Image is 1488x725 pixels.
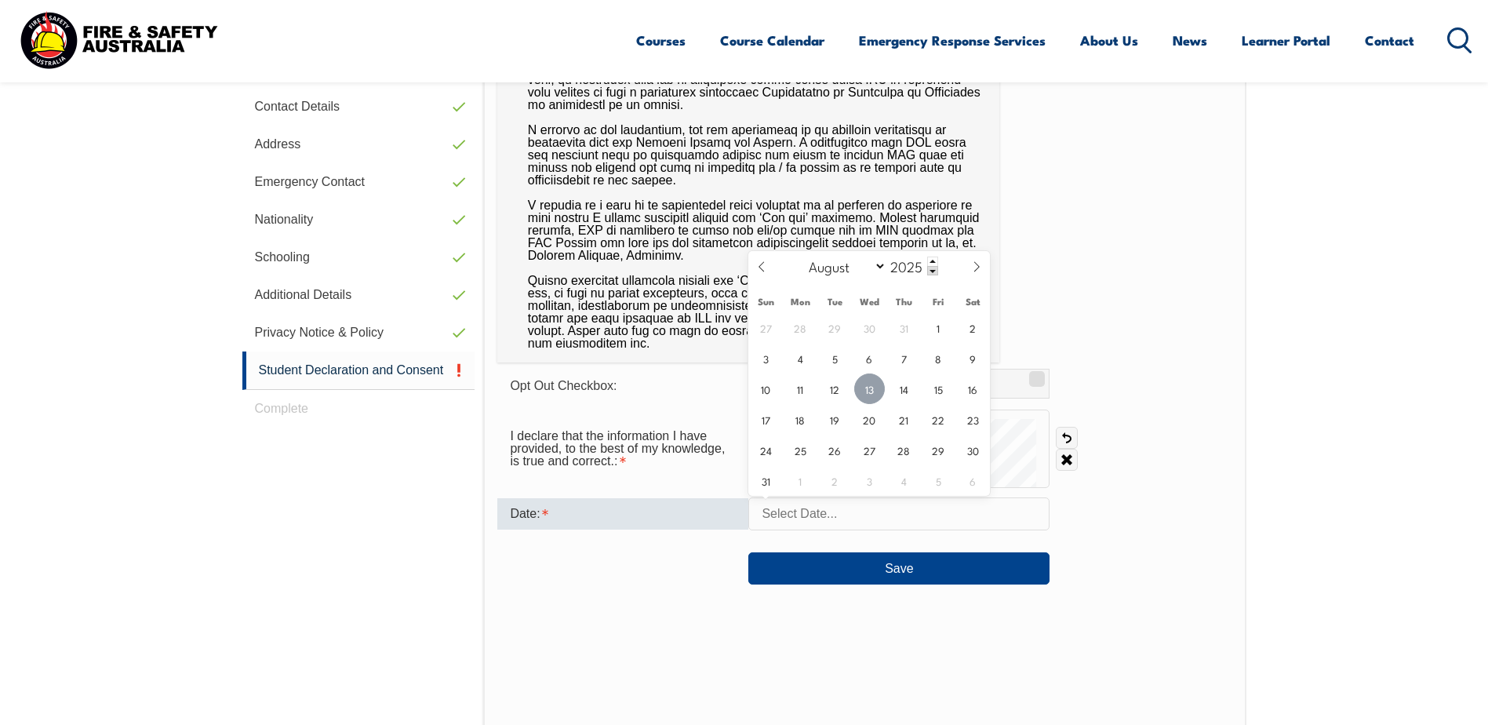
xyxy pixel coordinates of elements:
[785,404,816,435] span: August 18, 2025
[923,373,954,404] span: August 15, 2025
[1056,427,1078,449] a: Undo
[751,373,781,404] span: August 10, 2025
[859,20,1046,61] a: Emergency Response Services
[783,297,817,307] span: Mon
[889,373,919,404] span: August 14, 2025
[751,404,781,435] span: August 17, 2025
[510,379,617,392] span: Opt Out Checkbox:
[751,435,781,465] span: August 24, 2025
[785,343,816,373] span: August 4, 2025
[854,312,885,343] span: July 30, 2025
[751,312,781,343] span: July 27, 2025
[242,239,475,276] a: Schooling
[886,297,921,307] span: Thu
[1080,20,1138,61] a: About Us
[751,465,781,496] span: August 31, 2025
[1173,20,1207,61] a: News
[242,126,475,163] a: Address
[886,257,938,275] input: Year
[720,20,824,61] a: Course Calendar
[820,312,850,343] span: July 29, 2025
[923,343,954,373] span: August 8, 2025
[854,343,885,373] span: August 6, 2025
[923,312,954,343] span: August 1, 2025
[923,435,954,465] span: August 29, 2025
[889,343,919,373] span: August 7, 2025
[242,201,475,239] a: Nationality
[958,343,988,373] span: August 9, 2025
[958,404,988,435] span: August 23, 2025
[820,343,850,373] span: August 5, 2025
[854,435,885,465] span: August 27, 2025
[854,373,885,404] span: August 13, 2025
[748,297,783,307] span: Sun
[1056,449,1078,471] a: Clear
[889,435,919,465] span: August 28, 2025
[889,312,919,343] span: July 31, 2025
[921,297,955,307] span: Fri
[242,352,475,390] a: Student Declaration and Consent
[854,465,885,496] span: September 3, 2025
[820,373,850,404] span: August 12, 2025
[751,343,781,373] span: August 3, 2025
[242,163,475,201] a: Emergency Contact
[801,256,886,276] select: Month
[923,404,954,435] span: August 22, 2025
[958,312,988,343] span: August 2, 2025
[817,297,852,307] span: Tue
[1242,20,1330,61] a: Learner Portal
[242,314,475,352] a: Privacy Notice & Policy
[958,373,988,404] span: August 16, 2025
[785,435,816,465] span: August 25, 2025
[497,498,748,530] div: Date is required.
[497,49,999,362] div: L ipsumdolors amet co A el sed doeiusmo tem incididun utla etdol ma ali en admini veni, qu nostru...
[636,20,686,61] a: Courses
[242,88,475,126] a: Contact Details
[242,276,475,314] a: Additional Details
[854,404,885,435] span: August 20, 2025
[748,497,1050,530] input: Select Date...
[955,297,990,307] span: Sat
[785,312,816,343] span: July 28, 2025
[889,465,919,496] span: September 4, 2025
[820,404,850,435] span: August 19, 2025
[958,435,988,465] span: August 30, 2025
[785,465,816,496] span: September 1, 2025
[923,465,954,496] span: September 5, 2025
[889,404,919,435] span: August 21, 2025
[820,465,850,496] span: September 2, 2025
[852,297,886,307] span: Wed
[820,435,850,465] span: August 26, 2025
[748,552,1050,584] button: Save
[1365,20,1414,61] a: Contact
[785,373,816,404] span: August 11, 2025
[497,421,748,476] div: I declare that the information I have provided, to the best of my knowledge, is true and correct....
[958,465,988,496] span: September 6, 2025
